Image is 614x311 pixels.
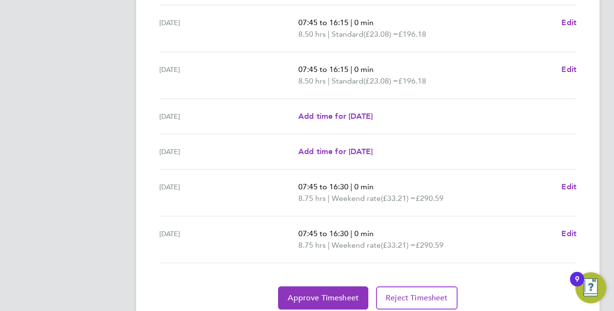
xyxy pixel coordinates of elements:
a: Add time for [DATE] [298,146,373,157]
span: £290.59 [416,240,444,250]
span: (£23.08) = [363,29,398,39]
span: | [328,76,330,85]
span: Standard [332,75,363,87]
span: Add time for [DATE] [298,147,373,156]
a: Edit [561,228,576,240]
span: £290.59 [416,194,444,203]
span: 07:45 to 16:15 [298,65,349,74]
span: Approve Timesheet [288,293,359,303]
span: £196.18 [398,76,426,85]
span: (£23.08) = [363,76,398,85]
div: [DATE] [159,228,298,251]
div: 9 [575,279,579,292]
a: Edit [561,17,576,28]
a: Add time for [DATE] [298,111,373,122]
a: Edit [561,181,576,193]
span: | [350,18,352,27]
span: 0 min [354,229,374,238]
span: Weekend rate [332,240,381,251]
div: [DATE] [159,111,298,122]
span: 0 min [354,65,374,74]
span: 8.75 hrs [298,240,326,250]
span: | [350,65,352,74]
span: | [350,182,352,191]
span: 07:45 to 16:15 [298,18,349,27]
span: 8.75 hrs [298,194,326,203]
span: Edit [561,229,576,238]
div: [DATE] [159,181,298,204]
span: Edit [561,182,576,191]
span: £196.18 [398,29,426,39]
span: 8.50 hrs [298,29,326,39]
span: Add time for [DATE] [298,112,373,121]
span: | [328,29,330,39]
span: Edit [561,65,576,74]
a: Edit [561,64,576,75]
span: 07:45 to 16:30 [298,229,349,238]
span: Reject Timesheet [386,293,448,303]
span: Weekend rate [332,193,381,204]
span: | [350,229,352,238]
button: Open Resource Center, 9 new notifications [575,272,606,303]
div: [DATE] [159,146,298,157]
span: 8.50 hrs [298,76,326,85]
span: 0 min [354,182,374,191]
div: [DATE] [159,64,298,87]
span: | [328,240,330,250]
div: [DATE] [159,17,298,40]
span: (£33.21) = [381,194,416,203]
span: Edit [561,18,576,27]
span: 0 min [354,18,374,27]
span: (£33.21) = [381,240,416,250]
span: 07:45 to 16:30 [298,182,349,191]
span: Standard [332,28,363,40]
button: Reject Timesheet [376,286,458,310]
span: | [328,194,330,203]
button: Approve Timesheet [278,286,368,310]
